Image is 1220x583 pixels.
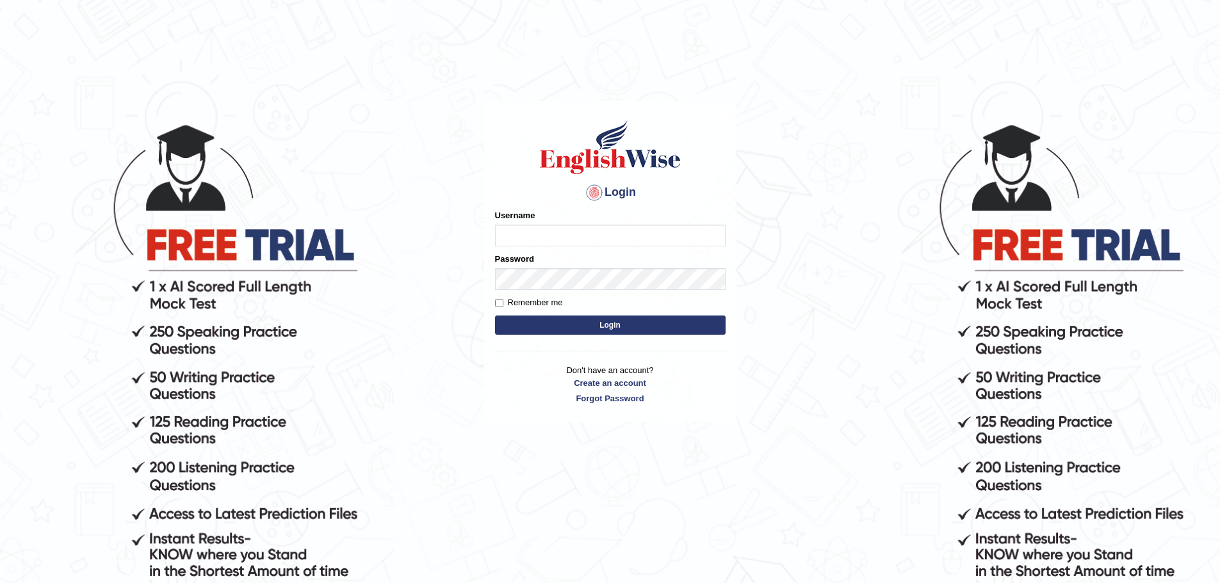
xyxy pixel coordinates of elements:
a: Forgot Password [495,392,726,404]
input: Remember me [495,299,503,307]
a: Create an account [495,377,726,389]
label: Remember me [495,296,563,309]
p: Don't have an account? [495,364,726,404]
label: Username [495,209,535,221]
img: Logo of English Wise sign in for intelligent practice with AI [537,118,683,176]
button: Login [495,315,726,335]
h4: Login [495,182,726,203]
label: Password [495,253,534,265]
